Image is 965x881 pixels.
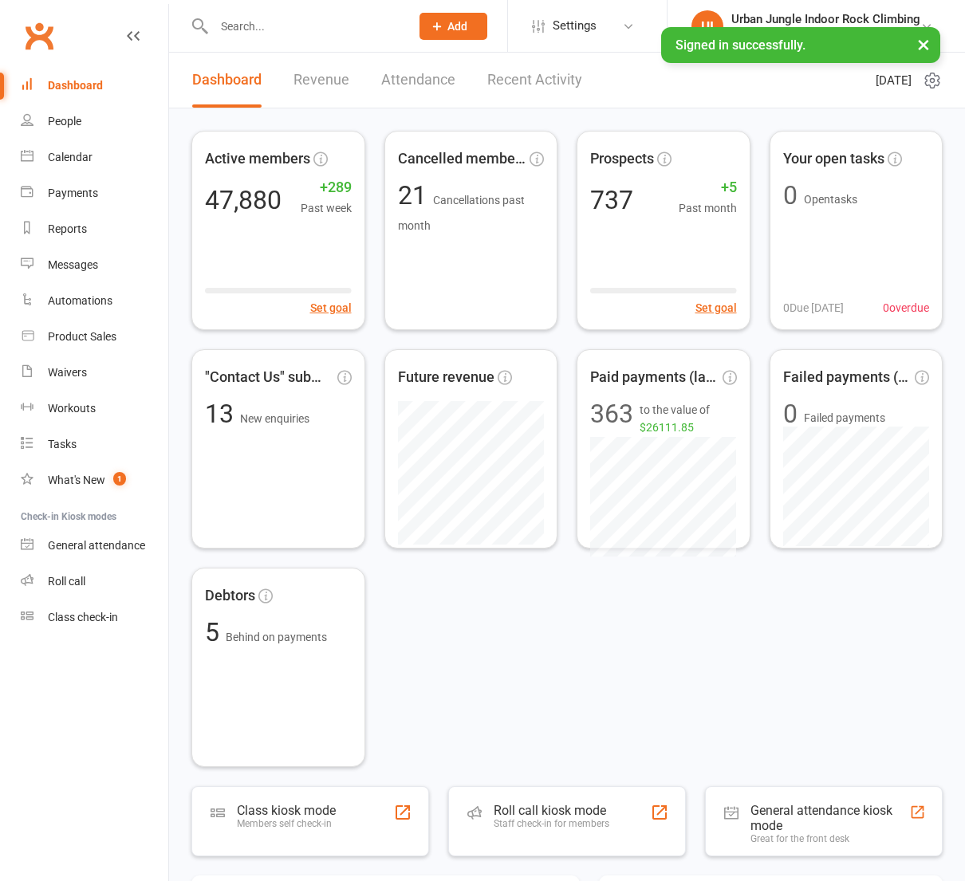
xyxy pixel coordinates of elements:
span: Signed in successfully. [675,37,805,53]
span: Your open tasks [783,147,884,171]
span: to the value of [640,401,737,437]
a: Roll call [21,564,168,600]
a: Dashboard [192,53,262,108]
span: 1 [113,472,126,486]
a: Product Sales [21,319,168,355]
span: Behind on payments [226,631,327,643]
input: Search... [209,15,399,37]
span: Open tasks [804,193,857,206]
div: Product Sales [48,330,116,343]
span: Cancelled members [398,147,527,171]
a: Reports [21,211,168,247]
div: Dashboard [48,79,103,92]
div: Class check-in [48,611,118,623]
div: What's New [48,474,105,486]
span: 0 Due [DATE] [783,299,844,317]
div: Roll call kiosk mode [494,803,609,818]
span: Active members [205,147,310,171]
div: Payments [48,187,98,199]
span: +289 [301,176,352,199]
div: General attendance [48,539,145,552]
a: Tasks [21,427,168,462]
span: Debtors [205,584,255,608]
div: People [48,115,81,128]
div: UI [691,10,723,42]
div: General attendance kiosk mode [750,803,909,833]
a: Dashboard [21,68,168,104]
div: Staff check-in for members [494,818,609,829]
div: 0 [783,401,798,427]
span: Past month [679,199,737,217]
span: Add [447,20,467,33]
button: × [909,27,938,61]
button: Set goal [310,299,352,317]
div: 0 [783,183,798,208]
a: People [21,104,168,140]
a: What's New1 [21,462,168,498]
div: Workouts [48,402,96,415]
span: New enquiries [240,412,309,425]
div: 363 [590,401,633,437]
div: 47,880 [205,187,282,213]
span: [DATE] [876,71,912,90]
span: 13 [205,399,240,429]
div: Tasks [48,438,77,450]
div: Urban Jungle Indoor Rock Climbing [731,12,920,26]
a: Automations [21,283,168,319]
span: $26111.85 [640,421,694,434]
span: Failed payments (last 30d) [783,366,912,389]
button: Set goal [695,299,737,317]
span: Paid payments (last 7d) [590,366,719,389]
a: Class kiosk mode [21,600,168,635]
span: Prospects [590,147,654,171]
button: Add [419,13,487,40]
a: Payments [21,175,168,211]
a: General attendance kiosk mode [21,528,168,564]
span: 5 [205,617,226,647]
span: Failed payments [804,409,885,427]
span: Settings [553,8,597,44]
a: Attendance [381,53,455,108]
div: Great for the front desk [750,833,909,844]
div: Calendar [48,151,93,163]
span: Past week [301,199,352,217]
div: Urban Jungle Indoor Rock Climbing [731,26,920,41]
span: 0 overdue [883,299,929,317]
div: Class kiosk mode [237,803,336,818]
a: Waivers [21,355,168,391]
a: Clubworx [19,16,59,56]
div: Reports [48,222,87,235]
a: Workouts [21,391,168,427]
a: Messages [21,247,168,283]
span: "Contact Us" submissions [205,366,334,389]
span: +5 [679,176,737,199]
a: Calendar [21,140,168,175]
span: Cancellations past month [398,194,525,232]
div: 737 [590,187,633,213]
a: Recent Activity [487,53,582,108]
a: Revenue [293,53,349,108]
div: Members self check-in [237,818,336,829]
div: Roll call [48,575,85,588]
span: 21 [398,180,433,210]
div: Automations [48,294,112,307]
span: Future revenue [398,366,494,389]
div: Messages [48,258,98,271]
div: Waivers [48,366,87,379]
